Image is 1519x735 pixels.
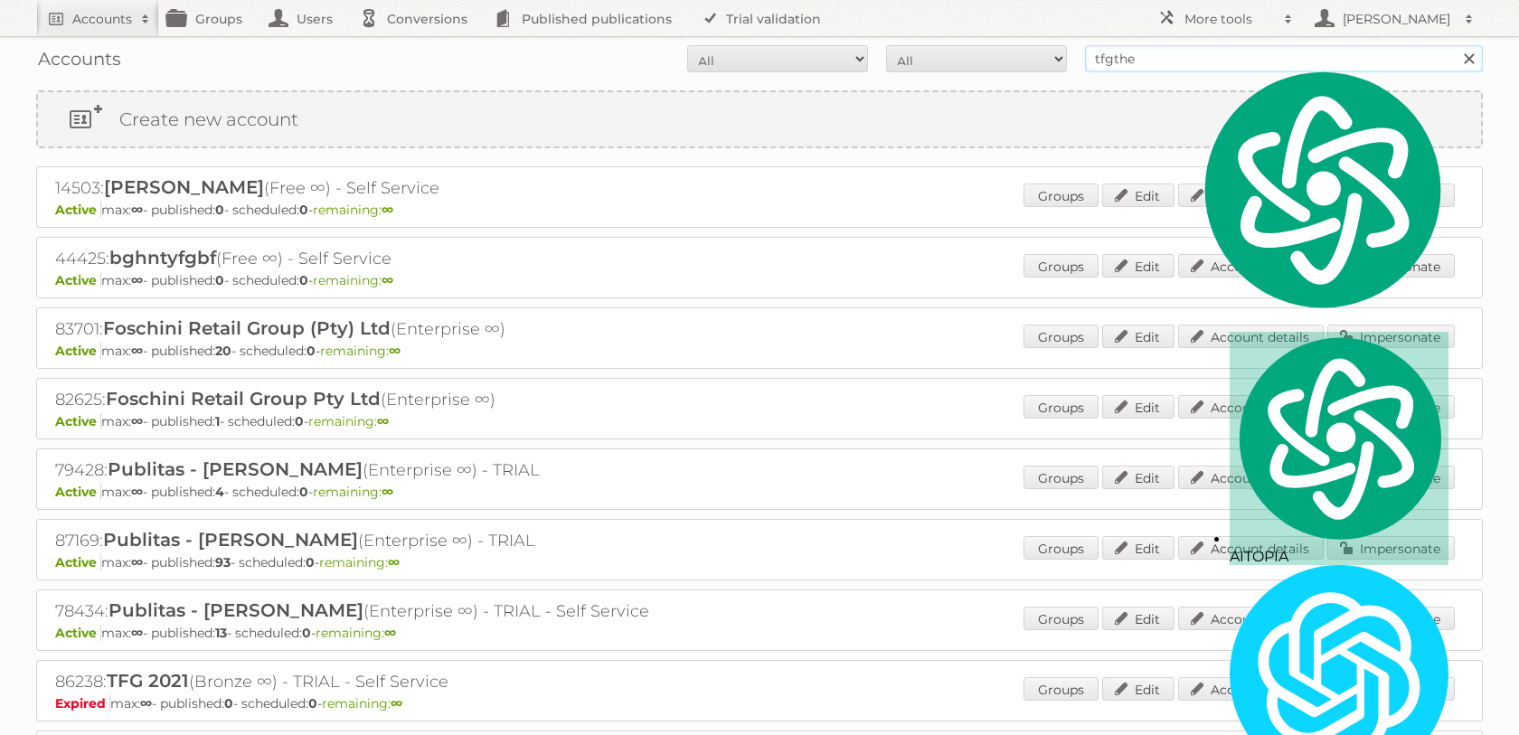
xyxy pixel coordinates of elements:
[308,413,389,429] span: remaining:
[55,484,1464,500] p: max: - published: - scheduled: -
[391,695,402,711] strong: ∞
[1178,536,1324,560] a: Account details
[377,413,389,429] strong: ∞
[106,388,381,410] span: Foschini Retail Group Pty Ltd
[72,10,132,28] h2: Accounts
[1024,254,1099,278] a: Groups
[313,484,393,500] span: remaining:
[1024,325,1099,348] a: Groups
[1102,607,1175,630] a: Edit
[319,554,400,570] span: remaining:
[224,695,233,711] strong: 0
[1024,677,1099,701] a: Groups
[140,695,152,711] strong: ∞
[382,484,393,500] strong: ∞
[55,670,688,693] h2: 86238: (Bronze ∞) - TRIAL - Self Service
[55,695,1464,711] p: max: - published: - scheduled: -
[55,247,688,270] h2: 44425: (Free ∞) - Self Service
[1024,466,1099,489] a: Groups
[1102,254,1175,278] a: Edit
[302,625,311,641] strong: 0
[55,554,1464,570] p: max: - published: - scheduled: -
[215,202,224,218] strong: 0
[55,272,1464,288] p: max: - published: - scheduled: -
[320,343,401,359] span: remaining:
[1102,395,1175,419] a: Edit
[1178,466,1324,489] a: Account details
[55,599,688,623] h2: 78434: (Enterprise ∞) - TRIAL - Self Service
[299,484,308,500] strong: 0
[1102,677,1175,701] a: Edit
[382,202,393,218] strong: ∞
[55,529,688,552] h2: 87169: (Enterprise ∞) - TRIAL
[295,413,304,429] strong: 0
[55,343,101,359] span: Active
[1178,254,1324,278] a: Account details
[1178,184,1324,207] a: Account details
[389,343,401,359] strong: ∞
[55,343,1464,359] p: max: - published: - scheduled: -
[55,176,688,200] h2: 14503: (Free ∞) - Self Service
[38,92,1481,146] a: Create new account
[322,695,402,711] span: remaining:
[55,202,101,218] span: Active
[1178,325,1324,348] a: Account details
[131,625,143,641] strong: ∞
[131,484,143,500] strong: ∞
[215,413,220,429] strong: 1
[55,388,688,411] h2: 82625: (Enterprise ∞)
[55,484,101,500] span: Active
[1230,332,1448,566] div: AITOPIA
[131,202,143,218] strong: ∞
[1024,536,1099,560] a: Groups
[215,272,224,288] strong: 0
[103,529,358,551] span: Publitas - [PERSON_NAME]
[1024,184,1099,207] a: Groups
[1338,10,1456,28] h2: [PERSON_NAME]
[1102,466,1175,489] a: Edit
[306,554,315,570] strong: 0
[55,625,101,641] span: Active
[109,247,216,269] span: bghntyfgbf
[299,272,308,288] strong: 0
[382,272,393,288] strong: ∞
[108,458,363,480] span: Publitas - [PERSON_NAME]
[55,554,101,570] span: Active
[308,695,317,711] strong: 0
[107,670,189,692] span: TFG 2021
[103,317,391,339] span: Foschini Retail Group (Pty) Ltd
[1178,395,1324,419] a: Account details
[55,317,688,341] h2: 83701: (Enterprise ∞)
[55,272,101,288] span: Active
[131,343,143,359] strong: ∞
[55,625,1464,641] p: max: - published: - scheduled: -
[104,176,264,198] span: [PERSON_NAME]
[1024,395,1099,419] a: Groups
[1178,607,1324,630] a: Account details
[313,272,393,288] span: remaining:
[316,625,396,641] span: remaining:
[55,695,110,711] span: Expired
[55,202,1464,218] p: max: - published: - scheduled: -
[1184,10,1275,28] h2: More tools
[313,202,393,218] span: remaining:
[1178,677,1324,701] a: Account details
[55,458,688,482] h2: 79428: (Enterprise ∞) - TRIAL
[384,625,396,641] strong: ∞
[131,413,143,429] strong: ∞
[388,554,400,570] strong: ∞
[55,413,1464,429] p: max: - published: - scheduled: -
[131,554,143,570] strong: ∞
[215,625,227,641] strong: 13
[215,554,231,570] strong: 93
[1102,325,1175,348] a: Edit
[1102,184,1175,207] a: Edit
[55,413,101,429] span: Active
[108,599,363,621] span: Publitas - [PERSON_NAME]
[215,343,231,359] strong: 20
[1024,607,1099,630] a: Groups
[131,272,143,288] strong: ∞
[215,484,224,500] strong: 4
[1102,536,1175,560] a: Edit
[307,343,316,359] strong: 0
